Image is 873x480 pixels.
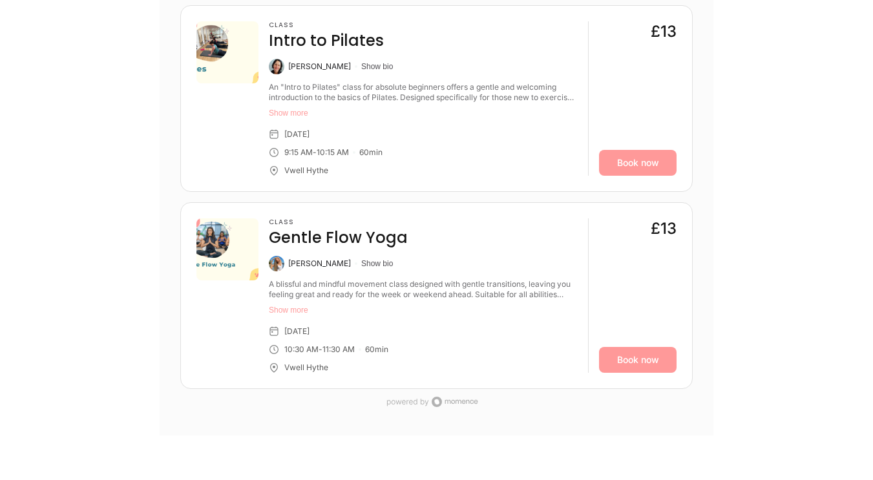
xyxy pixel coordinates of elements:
div: [DATE] [284,129,310,140]
button: Show bio [361,61,393,72]
h4: Intro to Pilates [269,30,384,51]
div: £13 [651,218,677,239]
div: [PERSON_NAME] [288,61,351,72]
h4: Gentle Flow Yoga [269,227,408,248]
img: b1d698eb-547f-4f1c-a746-ca882a486237.png [196,21,258,83]
div: - [313,147,317,158]
div: Vwell Hythe [284,362,328,373]
button: Show bio [361,258,393,269]
div: 10:30 AM [284,344,319,355]
div: £13 [651,21,677,42]
button: Show more [269,305,578,315]
div: 11:30 AM [322,344,355,355]
div: [DATE] [284,326,310,337]
div: 9:15 AM [284,147,313,158]
a: Book now [599,150,677,176]
h3: Class [269,218,408,226]
div: - [319,344,322,355]
div: [PERSON_NAME] [288,258,351,269]
img: 61e4154f-1df3-4cf4-9c57-15847db83959.png [196,218,258,280]
div: An "Intro to Pilates" class for absolute beginners offers a gentle and welcoming introduction to ... [269,82,578,103]
img: Alexandra Poppy [269,256,284,271]
h3: Class [269,21,384,29]
div: Vwell Hythe [284,165,328,176]
div: 60 min [365,344,388,355]
img: Laura Berduig [269,59,284,74]
a: Book now [599,347,677,373]
div: 60 min [359,147,383,158]
div: A blissful and mindful movement class designed with gentle transitions, leaving you feeling great... [269,279,578,300]
button: Show more [269,108,578,118]
div: 10:15 AM [317,147,349,158]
